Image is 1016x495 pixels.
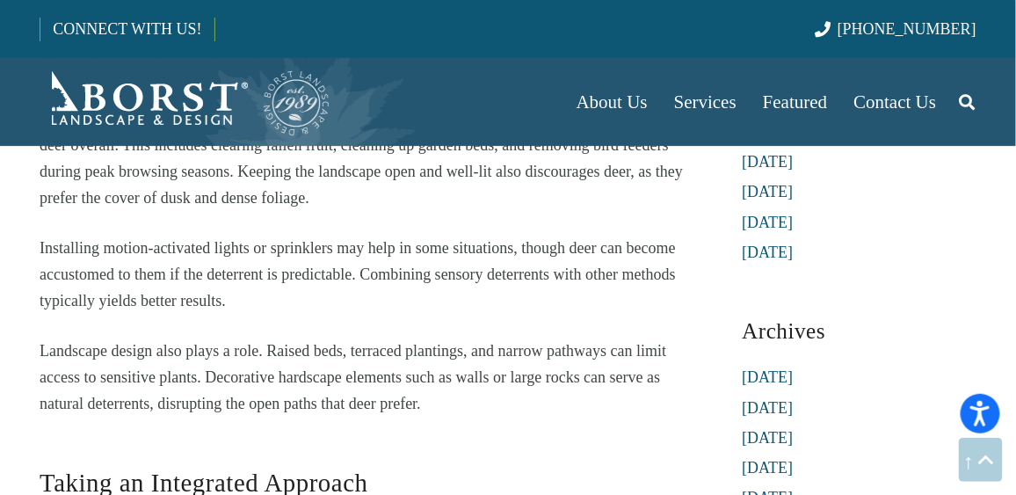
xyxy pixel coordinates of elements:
a: Services [661,58,750,146]
span: Services [674,91,737,113]
a: [DATE] [742,459,793,477]
a: [DATE] [742,183,793,200]
a: Featured [750,58,840,146]
a: [DATE] [742,244,793,261]
span: About Us [577,91,648,113]
a: [PHONE_NUMBER] [816,20,976,38]
a: [DATE] [742,214,793,231]
a: [DATE] [742,399,793,417]
span: Contact Us [854,91,937,113]
span: Landscape design also plays a role. Raised beds, terraced plantings, and narrow pathways can limi... [40,342,666,412]
h3: Archives [742,311,976,351]
span: [PHONE_NUMBER] [838,20,976,38]
a: [DATE] [742,429,793,447]
a: [DATE] [742,368,793,386]
a: Contact Us [841,58,950,146]
a: Search [949,80,984,124]
a: CONNECT WITH US! [40,8,214,50]
a: Borst-Logo [40,67,331,137]
a: [DATE] [742,153,793,171]
span: Featured [763,91,827,113]
a: About Us [563,58,661,146]
span: Installing motion-activated lights or sprinklers may help in some situations, though deer can bec... [40,239,676,309]
a: Back to top [959,438,1003,482]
